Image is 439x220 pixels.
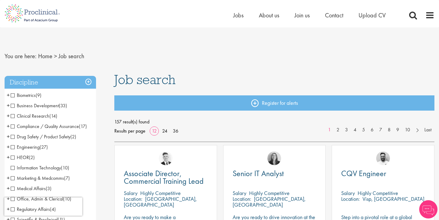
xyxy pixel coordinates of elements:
a: 9 [393,126,402,133]
img: Nicolas Daniel [159,151,173,165]
a: Upload CV [359,11,386,19]
span: Engineering [11,144,40,150]
a: Associate Director, Commercial Training Lead [124,170,208,185]
span: + [7,101,10,110]
span: You are here: [5,52,37,60]
p: Visp, [GEOGRAPHIC_DATA] [362,195,424,202]
span: Information Technology [11,165,61,171]
p: Highly Competitive [249,190,290,197]
span: Office, Admin & Clerical [11,196,63,202]
span: > [54,52,57,60]
a: 4 [351,126,359,133]
span: (14) [49,113,57,119]
span: + [7,111,10,120]
span: Salary [124,190,137,197]
span: Office, Admin & Clerical [11,196,71,202]
span: (3) [46,185,52,192]
a: 2 [334,126,342,133]
span: Location: [124,195,142,202]
span: Job search [114,71,176,88]
iframe: reCAPTCHA [4,197,82,216]
a: Jobs [233,11,244,19]
span: + [7,173,10,183]
span: Results per page [114,126,145,136]
span: + [7,132,10,141]
span: Biometrics [11,92,36,98]
span: HEOR [11,154,35,161]
span: Compliance / Quality Assurance [11,123,79,130]
span: Location: [341,195,360,202]
img: Chatbot [419,200,437,218]
span: Marketing & Medcomms [11,175,70,181]
a: Senior IT Analyst [233,170,316,177]
span: Clinical Research [11,113,57,119]
a: Contact [325,11,343,19]
a: Register for alerts [114,95,434,111]
span: (10) [61,165,69,171]
span: + [7,90,10,100]
span: (9) [36,92,41,98]
span: Location: [233,195,251,202]
a: breadcrumb link [38,52,52,60]
a: 36 [171,128,180,134]
span: (2) [29,154,35,161]
a: 1 [325,126,334,133]
span: Clinical Research [11,113,49,119]
a: 5 [359,126,368,133]
span: Drug Safety / Product Safety [11,133,70,140]
a: 3 [342,126,351,133]
span: + [7,153,10,162]
p: Highly Competitive [358,190,398,197]
span: (10) [63,196,71,202]
span: Information Technology [11,165,69,171]
p: [GEOGRAPHIC_DATA], [GEOGRAPHIC_DATA] [233,195,306,208]
span: Senior IT Analyst [233,168,284,179]
span: + [7,142,10,151]
a: Last [421,126,434,133]
a: CQV Engineer [341,170,425,177]
span: Marketing & Medcomms [11,175,64,181]
span: Salary [233,190,246,197]
span: (7) [64,175,70,181]
span: Drug Safety / Product Safety [11,133,76,140]
span: Business Development [11,102,59,109]
span: (27) [40,144,48,150]
img: Mia Kellerman [267,151,281,165]
span: (2) [70,133,76,140]
span: Biometrics [11,92,41,98]
a: 24 [160,128,170,134]
a: Join us [294,11,310,19]
h3: Discipline [5,76,96,89]
span: Medical Affairs [11,185,52,192]
span: + [7,194,10,203]
span: CQV Engineer [341,168,386,179]
span: Compliance / Quality Assurance [11,123,87,130]
a: 6 [368,126,377,133]
span: + [7,122,10,131]
span: Medical Affairs [11,185,46,192]
a: 12 [150,128,159,134]
span: Associate Director, Commercial Training Lead [124,168,204,186]
span: Engineering [11,144,48,150]
span: 157 result(s) found [114,117,434,126]
span: + [7,184,10,193]
span: (17) [79,123,87,130]
img: Emile De Beer [376,151,390,165]
a: 7 [376,126,385,133]
a: 8 [385,126,394,133]
span: HEOR [11,154,29,161]
span: (33) [59,102,67,109]
p: [GEOGRAPHIC_DATA], [GEOGRAPHIC_DATA] [124,195,197,208]
a: 10 [402,126,413,133]
a: About us [259,11,279,19]
span: Business Development [11,102,67,109]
